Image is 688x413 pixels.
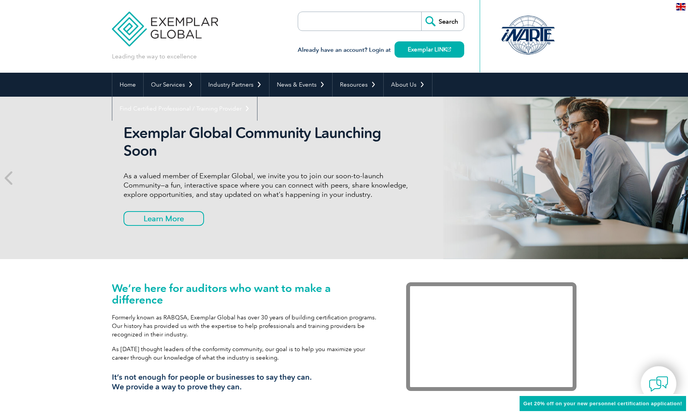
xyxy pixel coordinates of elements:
a: Find Certified Professional / Training Provider [112,97,257,121]
h3: Already have an account? Login at [298,45,464,55]
p: As [DATE] thought leaders of the conformity community, our goal is to help you maximize your care... [112,345,383,362]
a: Resources [333,73,383,97]
h2: Exemplar Global Community Launching Soon [124,124,414,160]
input: Search [421,12,464,31]
span: Get 20% off on your new personnel certification application! [523,401,682,406]
p: Formerly known as RABQSA, Exemplar Global has over 30 years of building certification programs. O... [112,313,383,339]
a: Industry Partners [201,73,269,97]
p: As a valued member of Exemplar Global, we invite you to join our soon-to-launch Community—a fun, ... [124,171,414,199]
iframe: Exemplar Global: Working together to make a difference [406,282,576,391]
a: Our Services [144,73,201,97]
a: Home [112,73,143,97]
h1: We’re here for auditors who want to make a difference [112,282,383,305]
a: News & Events [269,73,332,97]
a: About Us [384,73,432,97]
img: en [676,3,686,10]
a: Learn More [124,211,204,226]
h3: It’s not enough for people or businesses to say they can. We provide a way to prove they can. [112,372,383,392]
img: contact-chat.png [649,374,668,394]
a: Exemplar LINK [395,41,464,58]
p: Leading the way to excellence [112,52,197,61]
img: open_square.png [447,47,451,51]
